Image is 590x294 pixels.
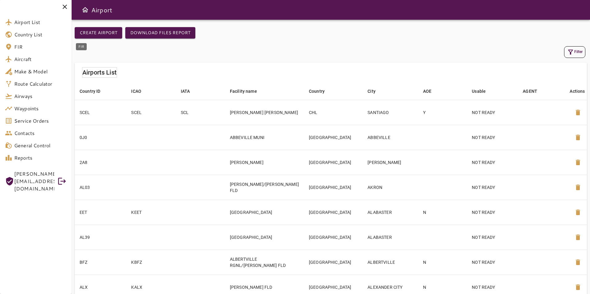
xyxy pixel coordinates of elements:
span: Aircraft [14,55,67,63]
span: General Control [14,142,67,149]
td: AKRON [363,175,418,200]
button: Delete Airport [571,105,585,120]
td: KBFZ [126,250,176,275]
td: [GEOGRAPHIC_DATA] [225,200,304,225]
span: delete [574,109,582,116]
div: IATA [181,88,190,95]
span: delete [574,159,582,166]
td: 2A8 [75,150,126,175]
span: ICAO [131,88,149,95]
span: delete [574,209,582,216]
div: City [368,88,376,95]
span: City [368,88,384,95]
td: ABBEVILLE MUNI [225,125,304,150]
span: Reports [14,154,67,161]
span: [PERSON_NAME][EMAIL_ADDRESS][DOMAIN_NAME] [14,170,54,192]
td: [PERSON_NAME] [225,150,304,175]
h6: Airport [91,5,112,15]
div: Country ID [80,88,101,95]
span: delete [574,259,582,266]
td: ALBERTVILLE RGNL/[PERSON_NAME] FLD [225,250,304,275]
p: NOT READY [472,234,513,240]
span: Service Orders [14,117,67,125]
button: Open drawer [79,4,91,16]
div: AGENT [523,88,537,95]
span: Route Calculator [14,80,67,88]
span: delete [574,184,582,191]
td: ALBERTVILLE [363,250,418,275]
td: Y [418,100,467,125]
td: 0J0 [75,125,126,150]
td: KEET [126,200,176,225]
td: ALABASTER [363,225,418,250]
td: ALABASTER [363,200,418,225]
div: Usable [472,88,486,95]
p: NOT READY [472,109,513,116]
span: Make & Model [14,68,67,75]
span: Country [309,88,333,95]
span: IATA [181,88,198,95]
td: N [418,200,467,225]
p: NOT READY [472,134,513,141]
span: Country ID [80,88,109,95]
td: CHL [304,100,363,125]
td: [GEOGRAPHIC_DATA] [225,225,304,250]
td: ABBEVILLE [363,125,418,150]
td: [PERSON_NAME] [PERSON_NAME] [225,100,304,125]
td: SCL [176,100,225,125]
span: Contacts [14,129,67,137]
span: Airways [14,92,67,100]
span: Waypoints [14,105,67,112]
p: NOT READY [472,284,513,290]
span: Country List [14,31,67,38]
td: N [418,250,467,275]
span: delete [574,234,582,241]
p: NOT READY [472,184,513,190]
button: Download Files Report [125,27,195,39]
span: Airport List [14,18,67,26]
span: AOE [423,88,439,95]
button: Delete Airport [571,155,585,170]
div: Country [309,88,325,95]
td: [GEOGRAPHIC_DATA] [304,150,363,175]
td: [GEOGRAPHIC_DATA] [304,200,363,225]
td: AL03 [75,175,126,200]
div: Facility name [230,88,257,95]
button: Delete Airport [571,180,585,195]
td: AL39 [75,225,126,250]
p: NOT READY [472,159,513,165]
td: SCEL [75,100,126,125]
td: SCEL [126,100,176,125]
span: delete [574,284,582,291]
div: FIR [76,43,87,50]
td: [GEOGRAPHIC_DATA] [304,175,363,200]
div: AOE [423,88,431,95]
span: Facility name [230,88,265,95]
td: SANTIAGO [363,100,418,125]
button: Delete Airport [571,255,585,270]
button: Delete Airport [571,130,585,145]
td: EET [75,200,126,225]
button: Filter [564,46,585,58]
div: ICAO [131,88,141,95]
button: Delete Airport [571,230,585,245]
span: AGENT [523,88,545,95]
p: NOT READY [472,259,513,265]
button: Create airport [75,27,122,39]
button: Delete Airport [571,205,585,220]
td: BFZ [75,250,126,275]
td: [PERSON_NAME]/[PERSON_NAME] FLD [225,175,304,200]
td: [GEOGRAPHIC_DATA] [304,250,363,275]
td: [PERSON_NAME] [363,150,418,175]
td: [GEOGRAPHIC_DATA] [304,125,363,150]
p: NOT READY [472,209,513,215]
span: Usable [472,88,494,95]
h6: Airports List [82,67,117,77]
td: [GEOGRAPHIC_DATA] [304,225,363,250]
span: FIR [14,43,67,51]
span: delete [574,134,582,141]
